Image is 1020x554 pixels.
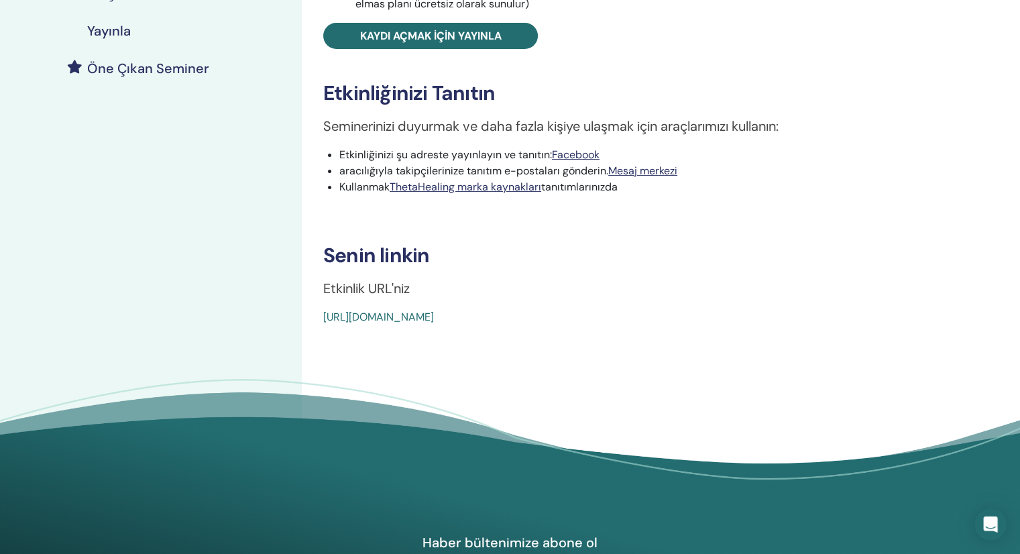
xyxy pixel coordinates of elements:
[323,80,495,106] font: Etkinliğinizi Tanıtın
[608,164,677,178] a: Mesaj merkezi
[339,180,390,194] font: Kullanmak
[323,23,538,49] a: Kaydı açmak için yayınla
[552,148,600,162] font: Facebook
[422,534,598,551] font: Haber bültenimize abone ol
[390,180,541,194] a: ThetaHealing marka kaynakları
[323,280,410,297] font: Etkinlik URL'niz
[974,508,1007,541] div: Intercom Messenger'ı açın
[323,242,429,268] font: Senin linkin
[360,29,502,43] font: Kaydı açmak için yayınla
[541,180,618,194] font: tanıtımlarınızda
[87,22,131,40] font: Yayınla
[323,310,434,324] a: [URL][DOMAIN_NAME]
[323,117,779,135] font: Seminerinizi duyurmak ve daha fazla kişiye ulaşmak için araçlarımızı kullanın:
[339,164,608,178] font: aracılığıyla takipçilerinize tanıtım e-postaları gönderin.
[339,148,552,162] font: Etkinliğinizi şu adreste yayınlayın ve tanıtın:
[87,60,209,77] font: Öne Çıkan Seminer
